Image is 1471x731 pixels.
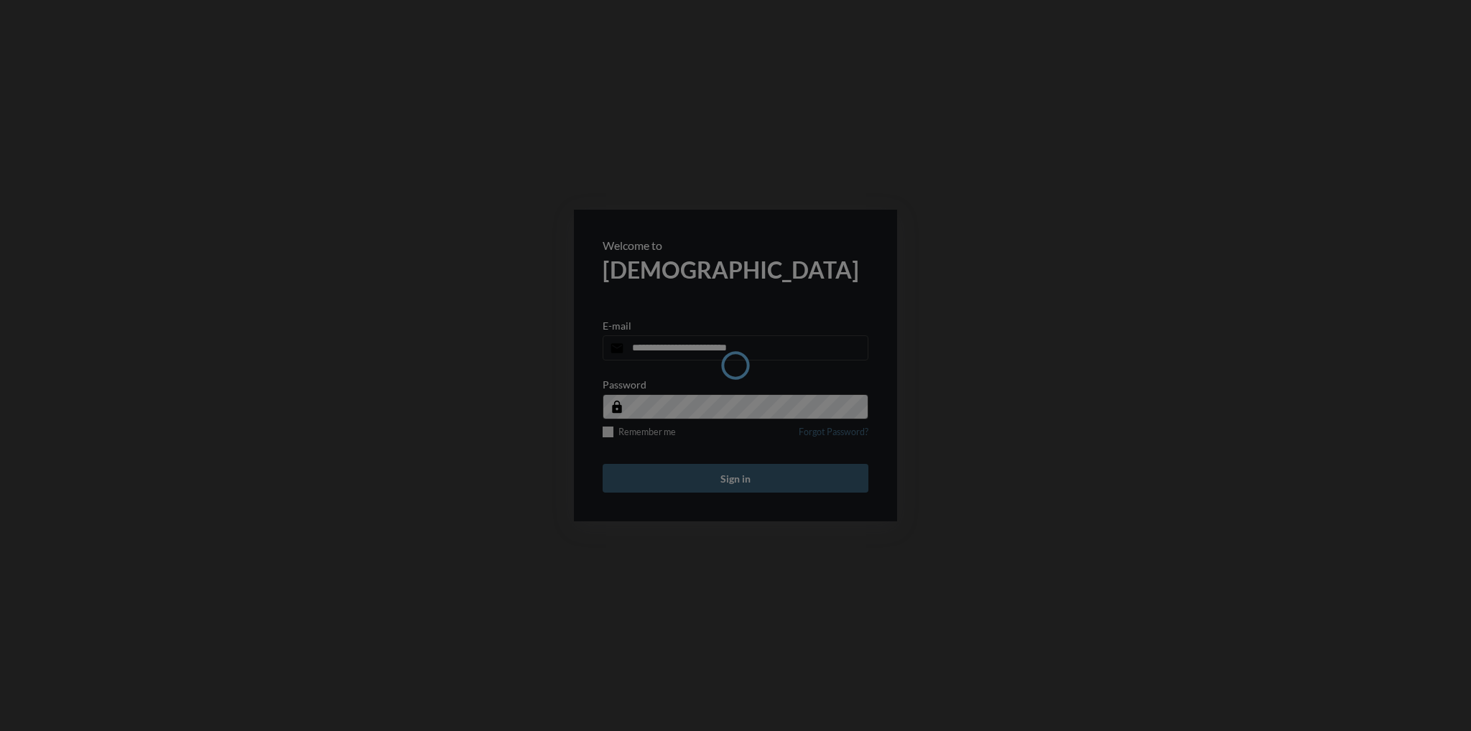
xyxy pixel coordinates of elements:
p: Welcome to [603,238,868,252]
p: Password [603,378,646,391]
a: Forgot Password? [799,427,868,446]
label: Remember me [603,427,676,437]
h2: [DEMOGRAPHIC_DATA] [603,256,868,284]
p: E-mail [603,320,631,332]
button: Sign in [603,464,868,493]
